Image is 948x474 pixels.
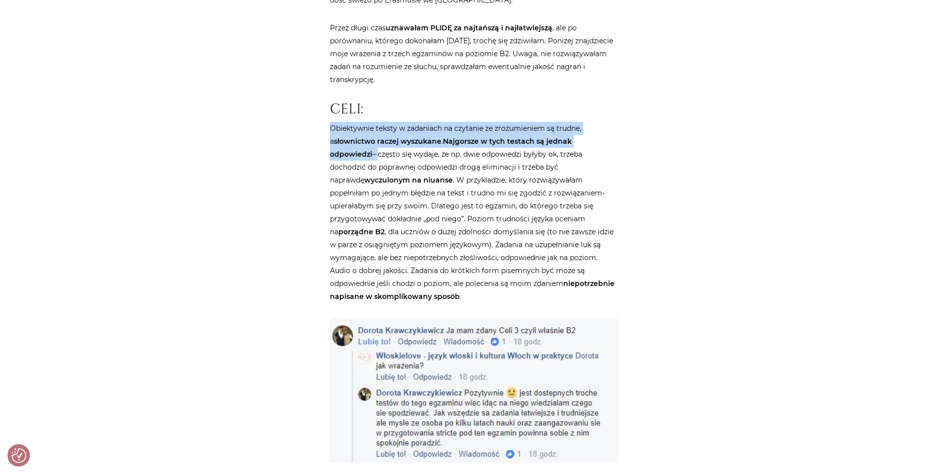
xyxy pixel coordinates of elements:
strong: słownictwo raczej wyszukane [334,137,441,146]
strong: wyczulonym na niuanse [364,176,453,185]
button: Preferencje co do zgód [11,448,26,463]
p: Przez długi czas , ale po porównaniu, którego dokonałam [DATE], trochę się zdziwiłam. Poniżej zna... [330,21,619,86]
img: Revisit consent button [11,448,26,463]
strong: uznawałam PLIDĘ za najtańszą i najłatwiejszą [386,23,552,32]
strong: Najgorsze w tych testach są jednak odpowiedzi [330,137,572,159]
strong: niepotrzebnie napisane w skomplikowany sposób [330,279,615,301]
p: Obiektywnie teksty w zadaniach na czytanie ze zrozumieniem są trudne, a . – często się wydaje, że... [330,122,619,303]
strong: porządne B2 [338,227,385,236]
h2: CELI: [330,101,619,118]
